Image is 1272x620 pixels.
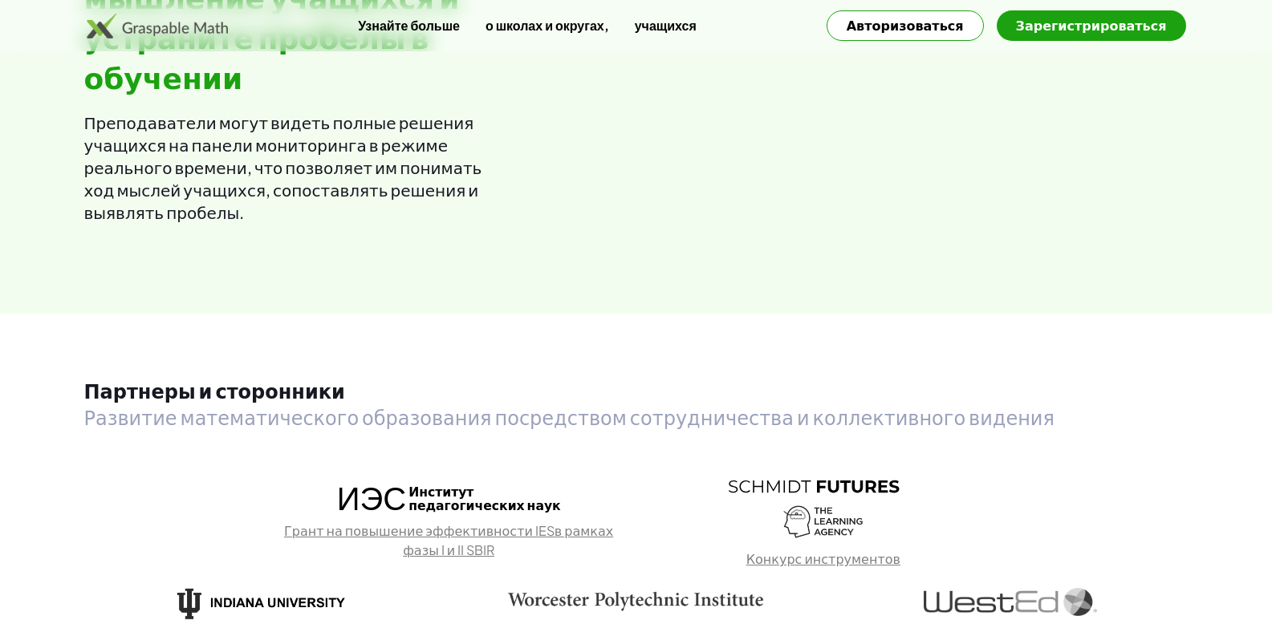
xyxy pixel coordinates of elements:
[337,473,561,521] a: ИЭСИнститутпедагогических наук
[833,588,1189,616] img: wested-logo-8DjF7iYo.png
[408,484,473,499] font: Институт
[847,17,964,34] font: Авторизоваться
[345,10,473,40] a: Узнайте больше
[458,588,814,612] img: WPI-logo-m24E2aor.png
[622,10,709,40] a: учащихся
[84,379,345,403] font: Партнеры и сторонники
[358,17,460,34] font: Узнайте больше
[84,112,482,222] font: Преподаватели могут видеть полные решения учащихся на панели мониторинга в режиме реального време...
[783,498,864,546] img: TheLearningAgency_Logo-CaPOvX6r.png
[827,10,984,41] button: Авторизоваться
[746,550,900,567] a: Конкурс инструментов
[1016,17,1167,34] font: Зарегистрироваться
[473,10,622,40] a: о школах и округах,
[997,10,1186,41] button: Зарегистрироваться
[486,17,609,34] font: о школах и округах,
[408,497,561,513] font: педагогических наук
[635,17,697,34] font: учащихся
[337,481,406,517] font: ИЭС
[284,522,555,539] a: Грант на повышение эффективности IES
[84,588,440,620] img: IU-logo-CNEf0zbj.png
[84,405,1055,429] font: Развитие математического образования посредством сотрудничества и коллективного видения
[728,475,900,499] a: Логотип Schmidt Futures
